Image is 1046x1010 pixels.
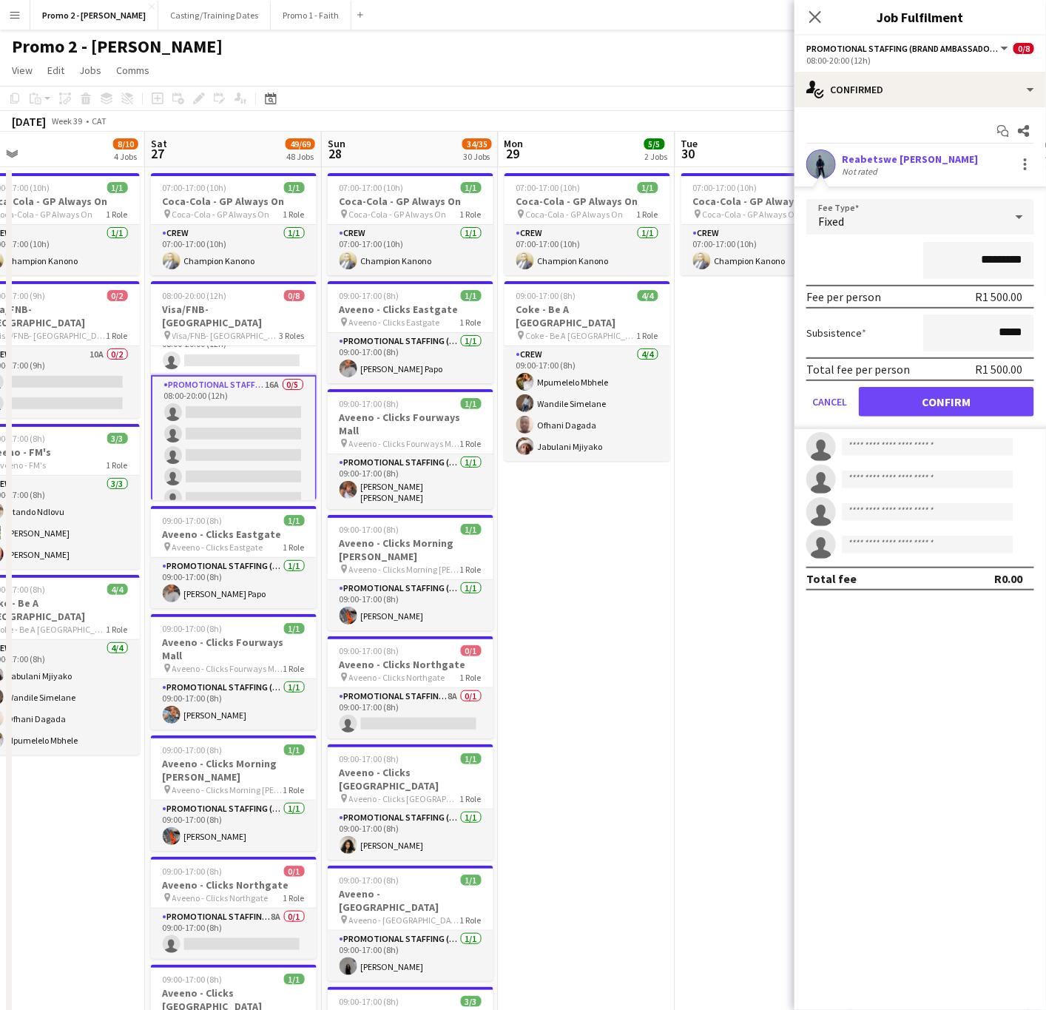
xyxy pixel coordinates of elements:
div: 07:00-17:00 (10h)1/1Coca-Cola - GP Always On Coca-Cola - GP Always On1 RoleCrew1/107:00-17:00 (10... [505,173,670,275]
span: 1 Role [283,209,305,220]
app-card-role: Crew1/107:00-17:00 (10h)Champion Kanono [328,225,493,275]
span: 09:00-17:00 (8h) [340,524,399,535]
span: 09:00-17:00 (8h) [340,398,399,409]
h3: Coke - Be A [GEOGRAPHIC_DATA] [505,303,670,329]
span: 0/1 [284,866,305,877]
span: 09:00-17:00 (8h) [163,515,223,526]
span: 09:00-17:00 (8h) [340,753,399,764]
div: R1 500.00 [975,289,1022,304]
span: Coca-Cola - GP Always On [703,209,800,220]
h3: Coca-Cola - GP Always On [151,195,317,208]
h3: Aveeno - Clicks Northgate [328,658,493,671]
span: 30 [679,145,698,162]
button: Promo 2 - [PERSON_NAME] [30,1,158,30]
span: Aveeno - Clicks Eastgate [349,317,440,328]
span: Jobs [79,64,101,77]
button: Casting/Training Dates [158,1,271,30]
span: 3 Roles [280,330,305,341]
app-card-role: Field Manager3A0/108:00-20:00 (12h) [151,325,317,375]
span: 09:00-17:00 (8h) [340,645,399,656]
span: Coke - Be A [GEOGRAPHIC_DATA] [526,330,637,341]
span: Sat [151,137,167,150]
span: 09:00-17:00 (8h) [163,623,223,634]
span: 1/1 [107,182,128,193]
app-card-role: Crew1/107:00-17:00 (10h)Champion Kanono [151,225,317,275]
span: 5/5 [644,138,665,149]
span: 1 Role [283,784,305,795]
h3: Aveeno - Clicks [GEOGRAPHIC_DATA] [328,766,493,792]
a: View [6,61,38,80]
div: Not rated [842,166,880,177]
div: 48 Jobs [286,151,314,162]
app-job-card: 09:00-17:00 (8h)1/1Aveeno - Clicks Fourways Mall Aveeno - Clicks Fourways Mall1 RolePromotional S... [151,614,317,730]
h3: Aveeno - Clicks Morning [PERSON_NAME] [328,536,493,563]
div: 08:00-20:00 (12h) [806,55,1034,66]
span: 34/35 [462,138,492,149]
span: Edit [47,64,64,77]
h3: Aveeno - Clicks Eastgate [151,528,317,541]
app-job-card: 09:00-17:00 (8h)4/4Coke - Be A [GEOGRAPHIC_DATA] Coke - Be A [GEOGRAPHIC_DATA]1 RoleCrew4/409:00-... [505,281,670,461]
span: 1 Role [460,672,482,683]
div: Reabetswe [PERSON_NAME] [842,152,978,166]
h3: Coca-Cola - GP Always On [681,195,847,208]
div: Total fee per person [806,362,910,377]
app-card-role: Promotional Staffing (Brand Ambassadors)1/109:00-17:00 (8h)[PERSON_NAME] Papo [328,333,493,383]
span: 1 Role [107,330,128,341]
h3: Aveeno - Clicks Eastgate [328,303,493,316]
span: 4/4 [638,290,658,301]
span: 09:00-17:00 (8h) [163,744,223,755]
span: 1 Role [283,542,305,553]
app-job-card: 09:00-17:00 (8h)1/1Aveeno - Clicks Morning [PERSON_NAME] Aveeno - Clicks Morning [PERSON_NAME]1 R... [151,735,317,851]
div: 09:00-17:00 (8h)0/1Aveeno - Clicks Northgate Aveeno - Clicks Northgate1 RolePromotional Staffing ... [151,857,317,959]
button: Promotional Staffing (Brand Ambassadors) [806,43,1010,54]
span: 07:00-17:00 (10h) [693,182,757,193]
app-job-card: 09:00-17:00 (8h)1/1Aveeno - Clicks Eastgate Aveeno - Clicks Eastgate1 RolePromotional Staffing (B... [328,281,493,383]
app-job-card: 09:00-17:00 (8h)1/1Aveeno - Clicks Eastgate Aveeno - Clicks Eastgate1 RolePromotional Staffing (B... [151,506,317,608]
h3: Aveeno - Clicks Fourways Mall [328,411,493,437]
span: 07:00-17:00 (10h) [163,182,227,193]
span: Aveeno - Clicks Northgate [349,672,445,683]
span: 1/1 [284,182,305,193]
span: Sun [328,137,345,150]
span: Tue [681,137,698,150]
app-job-card: 07:00-17:00 (10h)1/1Coca-Cola - GP Always On Coca-Cola - GP Always On1 RoleCrew1/107:00-17:00 (10... [681,173,847,275]
span: 1/1 [284,744,305,755]
span: Aveeno - Clicks Morning [PERSON_NAME] [349,564,460,575]
span: 09:00-17:00 (8h) [163,974,223,985]
button: Promo 1 - Faith [271,1,351,30]
span: Visa/FNB- [GEOGRAPHIC_DATA] [172,330,280,341]
h1: Promo 2 - [PERSON_NAME] [12,36,223,58]
label: Subsistence [806,326,866,340]
span: Aveeno - [GEOGRAPHIC_DATA] [349,915,460,926]
span: 27 [149,145,167,162]
app-job-card: 08:00-20:00 (12h)0/8Visa/FNB- [GEOGRAPHIC_DATA] Visa/FNB- [GEOGRAPHIC_DATA]3 Roles Field Manager3... [151,281,317,500]
h3: Aveeno - [GEOGRAPHIC_DATA] [328,887,493,914]
span: Coca-Cola - GP Always On [172,209,270,220]
span: 1/1 [461,290,482,301]
span: 1/1 [284,623,305,634]
span: 1 Role [460,317,482,328]
app-card-role: Promotional Staffing (Brand Ambassadors)8A0/109:00-17:00 (8h) [151,909,317,959]
span: 29 [502,145,524,162]
span: 1 Role [637,330,658,341]
span: 0/2 [107,290,128,301]
app-card-role: Promotional Staffing (Brand Ambassadors)8A0/109:00-17:00 (8h) [328,688,493,738]
app-card-role: Promotional Staffing (Brand Ambassadors)1/109:00-17:00 (8h)[PERSON_NAME] [328,580,493,630]
span: 09:00-17:00 (8h) [516,290,576,301]
app-card-role: Promotional Staffing (Brand Ambassadors)1/109:00-17:00 (8h)[PERSON_NAME] [PERSON_NAME] [328,454,493,509]
span: 07:00-17:00 (10h) [340,182,404,193]
app-job-card: 09:00-17:00 (8h)1/1Aveeno - Clicks Morning [PERSON_NAME] Aveeno - Clicks Morning [PERSON_NAME]1 R... [328,515,493,630]
span: Aveeno - Clicks Northgate [172,892,269,903]
div: 30 Jobs [463,151,491,162]
span: 0/8 [1013,43,1034,54]
span: 1/1 [284,515,305,526]
h3: Aveeno - Clicks Morning [PERSON_NAME] [151,757,317,784]
div: Confirmed [794,72,1046,107]
span: 8/10 [113,138,138,149]
div: Total fee [806,571,857,586]
span: 1 Role [637,209,658,220]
